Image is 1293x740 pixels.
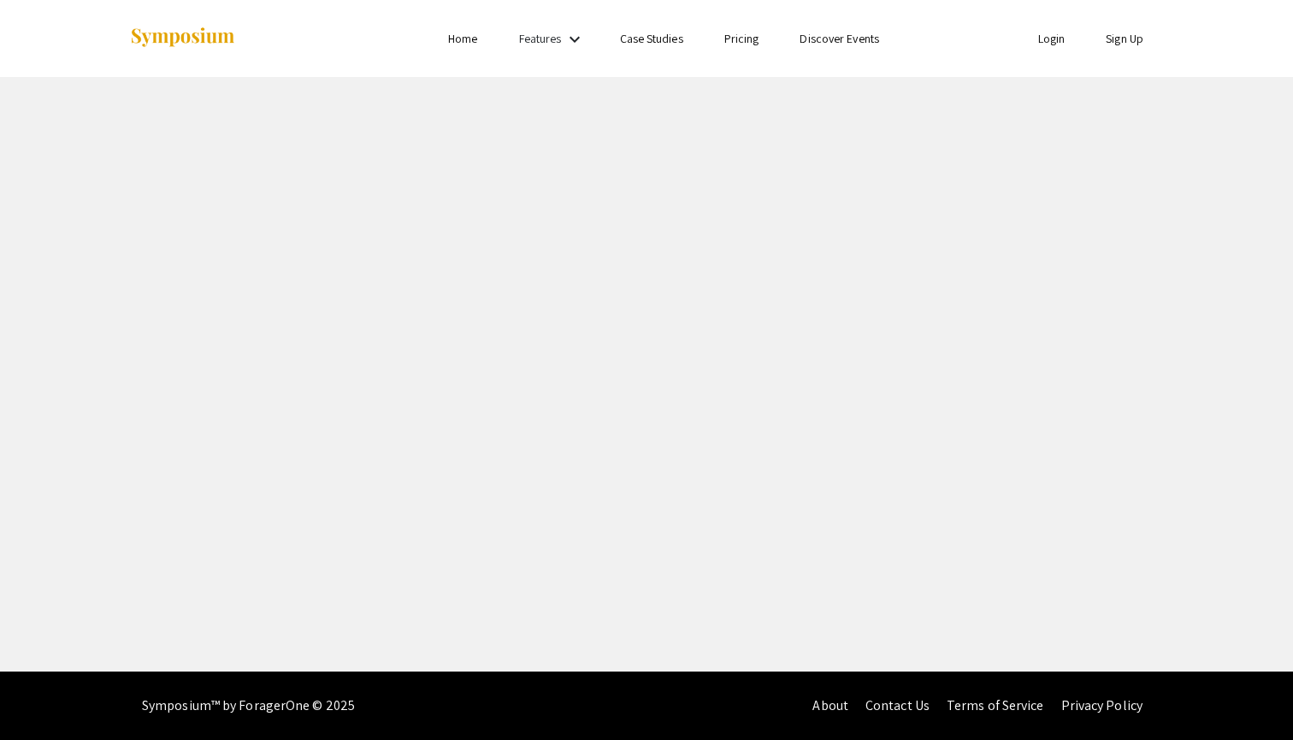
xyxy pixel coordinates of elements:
div: Symposium™ by ForagerOne © 2025 [142,672,355,740]
a: Login [1038,31,1066,46]
a: About [812,696,848,714]
a: Case Studies [620,31,683,46]
a: Privacy Policy [1061,696,1142,714]
a: Pricing [724,31,759,46]
a: Terms of Service [947,696,1044,714]
a: Home [448,31,477,46]
mat-icon: Expand Features list [564,29,585,50]
a: Contact Us [865,696,930,714]
img: Symposium by ForagerOne [129,27,236,50]
a: Features [519,31,562,46]
a: Discover Events [800,31,879,46]
a: Sign Up [1106,31,1143,46]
